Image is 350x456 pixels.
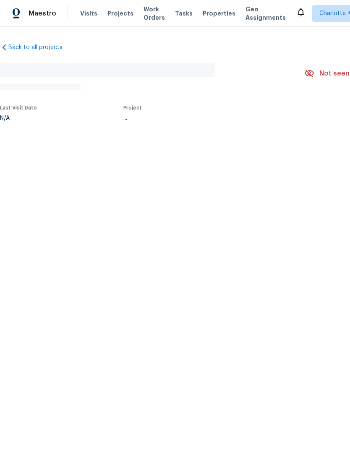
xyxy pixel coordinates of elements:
span: Maestro [29,9,56,18]
span: Project [123,105,142,110]
span: Geo Assignments [246,5,286,22]
span: Visits [80,9,97,18]
div: ... [123,115,285,121]
span: Projects [107,9,133,18]
span: Tasks [175,10,193,16]
span: Work Orders [144,5,165,22]
span: Properties [203,9,235,18]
